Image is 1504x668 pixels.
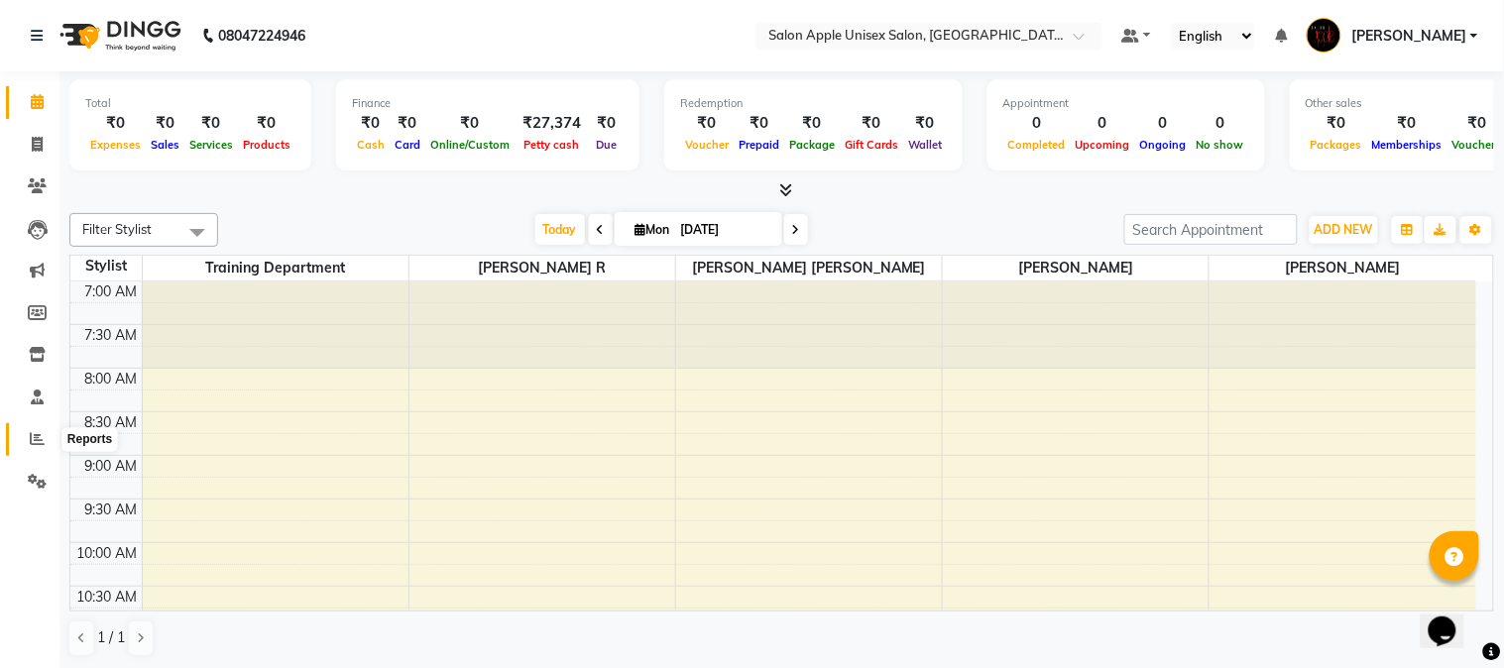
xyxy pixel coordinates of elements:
[81,412,142,433] div: 8:30 AM
[81,369,142,390] div: 8:00 AM
[184,138,238,152] span: Services
[184,112,238,135] div: ₹0
[390,138,425,152] span: Card
[680,138,734,152] span: Voucher
[1071,138,1135,152] span: Upcoming
[520,138,585,152] span: Petty cash
[85,95,295,112] div: Total
[734,112,784,135] div: ₹0
[1192,138,1249,152] span: No show
[680,112,734,135] div: ₹0
[73,543,142,564] div: 10:00 AM
[146,138,184,152] span: Sales
[589,112,624,135] div: ₹0
[1307,18,1341,53] img: Reema
[97,627,125,648] span: 1 / 1
[81,456,142,477] div: 9:00 AM
[734,138,784,152] span: Prepaid
[352,95,624,112] div: Finance
[1192,112,1249,135] div: 0
[1367,138,1447,152] span: Memberships
[352,112,390,135] div: ₹0
[515,112,589,135] div: ₹27,374
[425,112,515,135] div: ₹0
[238,112,295,135] div: ₹0
[784,138,840,152] span: Package
[1351,26,1466,47] span: [PERSON_NAME]
[352,138,390,152] span: Cash
[675,215,774,245] input: 2025-09-01
[680,95,947,112] div: Redemption
[238,138,295,152] span: Products
[1135,112,1192,135] div: 0
[1306,138,1367,152] span: Packages
[409,256,675,280] span: [PERSON_NAME] R
[51,8,186,63] img: logo
[1071,112,1135,135] div: 0
[1315,222,1373,237] span: ADD NEW
[81,281,142,302] div: 7:00 AM
[784,112,840,135] div: ₹0
[631,222,675,237] span: Mon
[82,221,152,237] span: Filter Stylist
[143,256,408,280] span: training department
[676,256,942,280] span: [PERSON_NAME] [PERSON_NAME]
[1124,214,1298,245] input: Search Appointment
[146,112,184,135] div: ₹0
[1367,112,1447,135] div: ₹0
[81,500,142,520] div: 9:30 AM
[1003,138,1071,152] span: Completed
[1135,138,1192,152] span: Ongoing
[1306,112,1367,135] div: ₹0
[1310,216,1378,244] button: ADD NEW
[85,112,146,135] div: ₹0
[1421,589,1484,648] iframe: chat widget
[73,587,142,608] div: 10:30 AM
[218,8,305,63] b: 08047224946
[1210,256,1476,280] span: [PERSON_NAME]
[62,428,117,452] div: Reports
[425,138,515,152] span: Online/Custom
[903,112,947,135] div: ₹0
[81,325,142,346] div: 7:30 AM
[840,112,903,135] div: ₹0
[1003,112,1071,135] div: 0
[390,112,425,135] div: ₹0
[903,138,947,152] span: Wallet
[591,138,622,152] span: Due
[943,256,1209,280] span: [PERSON_NAME]
[535,214,585,245] span: Today
[85,138,146,152] span: Expenses
[1003,95,1249,112] div: Appointment
[840,138,903,152] span: Gift Cards
[70,256,142,277] div: Stylist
